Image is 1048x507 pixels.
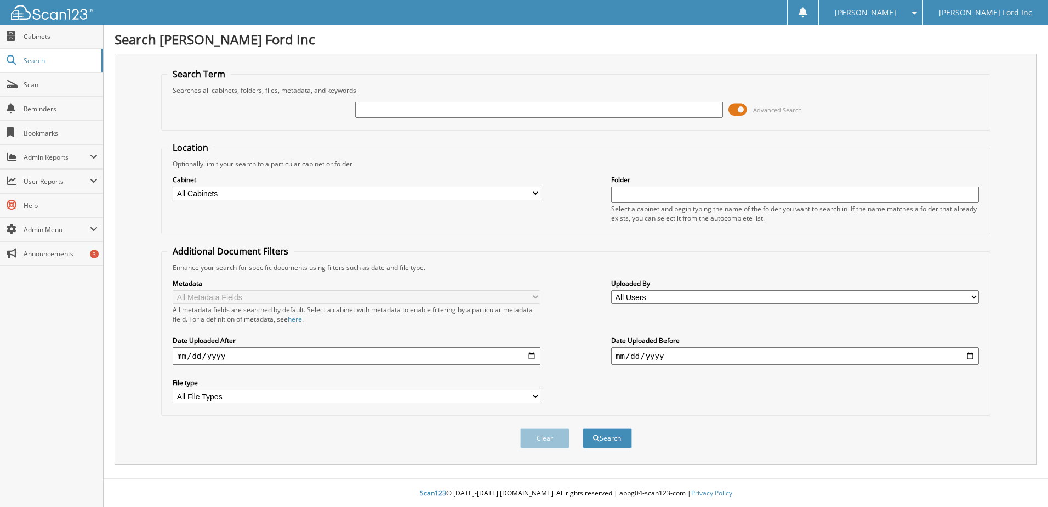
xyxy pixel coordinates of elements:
[115,30,1037,48] h1: Search [PERSON_NAME] Ford Inc
[520,428,569,448] button: Clear
[691,488,732,498] a: Privacy Policy
[173,336,540,345] label: Date Uploaded After
[167,86,984,95] div: Searches all cabinets, folders, files, metadata, and keywords
[173,378,540,387] label: File type
[90,250,99,258] div: 3
[24,80,98,89] span: Scan
[24,153,90,162] span: Admin Reports
[24,225,90,234] span: Admin Menu
[611,279,979,288] label: Uploaded By
[24,56,96,65] span: Search
[583,428,632,448] button: Search
[167,142,214,154] legend: Location
[611,175,979,184] label: Folder
[24,128,98,138] span: Bookmarks
[24,201,98,210] span: Help
[939,9,1032,16] span: [PERSON_NAME] Ford Inc
[611,347,979,365] input: end
[611,336,979,345] label: Date Uploaded Before
[835,9,896,16] span: [PERSON_NAME]
[753,106,802,114] span: Advanced Search
[173,175,540,184] label: Cabinet
[420,488,446,498] span: Scan123
[167,263,984,272] div: Enhance your search for specific documents using filters such as date and file type.
[173,347,540,365] input: start
[611,204,979,223] div: Select a cabinet and begin typing the name of the folder you want to search in. If the name match...
[288,314,302,324] a: here
[24,104,98,114] span: Reminders
[167,68,231,80] legend: Search Term
[11,5,93,20] img: scan123-logo-white.svg
[24,177,90,186] span: User Reports
[173,279,540,288] label: Metadata
[167,245,294,257] legend: Additional Document Filters
[167,159,984,168] div: Optionally limit your search to a particular cabinet or folder
[173,305,540,324] div: All metadata fields are searched by default. Select a cabinet with metadata to enable filtering b...
[104,480,1048,507] div: © [DATE]-[DATE] [DOMAIN_NAME]. All rights reserved | appg04-scan123-com |
[993,454,1048,507] iframe: Chat Widget
[24,249,98,258] span: Announcements
[24,32,98,41] span: Cabinets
